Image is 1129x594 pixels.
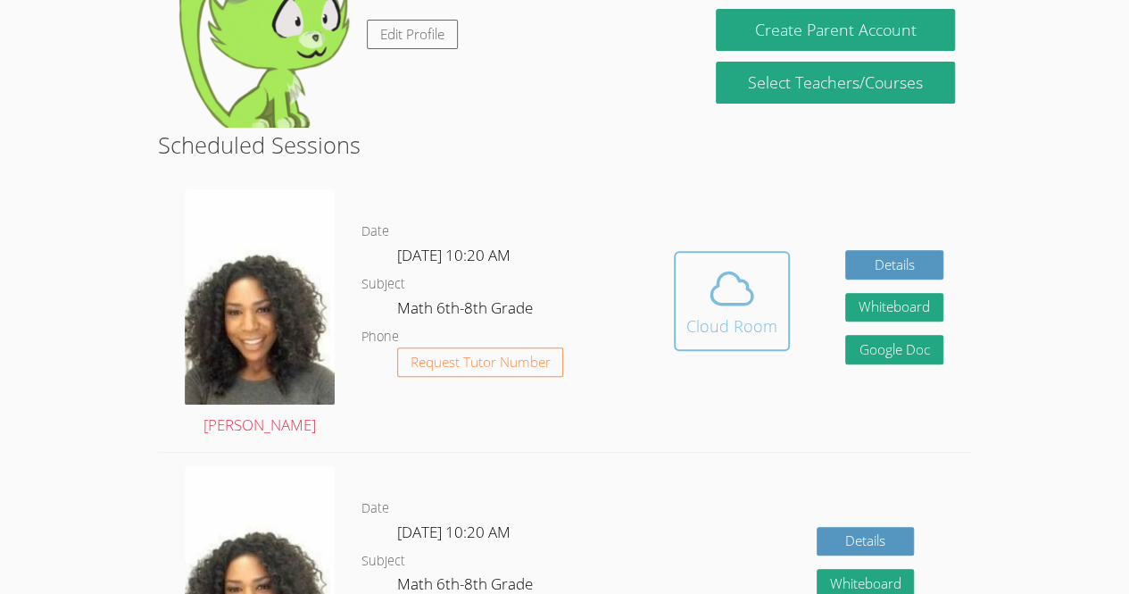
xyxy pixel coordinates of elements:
a: Edit Profile [367,20,458,49]
a: Details [817,527,915,556]
span: [DATE] 10:20 AM [397,245,511,265]
button: Whiteboard [845,293,943,322]
a: Select Teachers/Courses [716,62,954,104]
dt: Subject [361,550,405,573]
dt: Date [361,221,389,243]
dt: Subject [361,273,405,296]
button: Cloud Room [674,251,790,351]
img: avatar.png [185,189,335,405]
button: Request Tutor Number [397,347,564,377]
span: [DATE] 10:20 AM [397,522,511,542]
a: Google Doc [845,335,943,364]
a: Details [845,250,943,280]
span: Request Tutor Number [411,356,551,369]
dd: Math 6th-8th Grade [397,296,536,326]
button: Create Parent Account [716,9,954,51]
h2: Scheduled Sessions [158,128,971,162]
div: Cloud Room [686,314,777,339]
dt: Phone [361,326,399,348]
a: [PERSON_NAME] [185,189,335,439]
dt: Date [361,498,389,520]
